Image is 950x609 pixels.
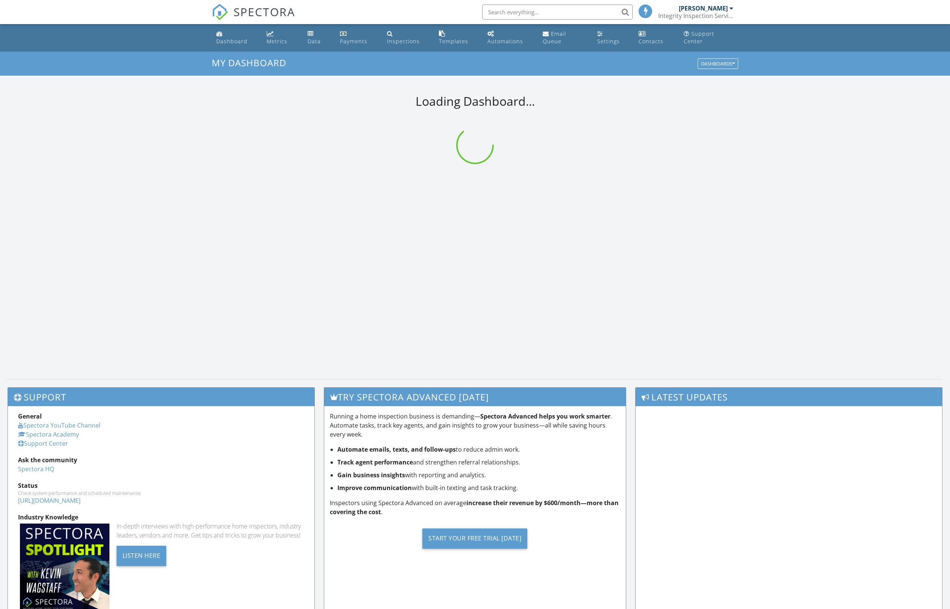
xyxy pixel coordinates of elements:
p: Running a home inspection business is demanding— . Automate tasks, track key agents, and gain ins... [330,412,621,439]
a: SPECTORA [212,10,295,26]
div: Contacts [639,38,663,45]
img: The Best Home Inspection Software - Spectora [212,4,228,20]
div: Automations [487,38,523,45]
div: In-depth interviews with high-performance home inspectors, industry leaders, vendors and more. Ge... [117,522,304,540]
strong: Track agent performance [337,458,413,466]
a: Contacts [636,27,674,49]
a: Inspections [384,27,429,49]
a: [URL][DOMAIN_NAME] [18,496,80,505]
div: Dashboard [216,38,247,45]
div: Dashboards [701,61,735,67]
div: Start Your Free Trial [DATE] [422,528,527,549]
button: Dashboards [698,59,738,69]
a: Templates [436,27,478,49]
strong: Automate emails, texts, and follow-ups [337,445,456,454]
li: with reporting and analytics. [337,470,621,480]
li: with built-in texting and task tracking. [337,483,621,492]
div: Settings [597,38,620,45]
a: Automations (Basic) [484,27,534,49]
div: Check system performance and scheduled maintenance. [18,490,304,496]
li: to reduce admin work. [337,445,621,454]
a: Start Your Free Trial [DATE] [330,522,621,554]
a: Data [305,27,331,49]
div: Templates [439,38,468,45]
div: [PERSON_NAME] [679,5,728,12]
a: Listen Here [117,551,167,559]
a: Metrics [264,27,299,49]
div: Industry Knowledge [18,513,304,522]
span: SPECTORA [234,4,295,20]
a: Spectora YouTube Channel [18,421,100,429]
a: Support Center [18,439,68,448]
a: Spectora HQ [18,465,54,473]
a: Spectora Academy [18,430,79,438]
div: Ask the community [18,455,304,464]
h3: Support [8,388,314,406]
div: Support Center [684,30,714,45]
div: Metrics [267,38,287,45]
div: Payments [340,38,367,45]
input: Search everything... [482,5,633,20]
div: Status [18,481,304,490]
div: Email Queue [543,30,566,45]
a: Payments [337,27,378,49]
span: My Dashboard [212,56,286,69]
div: Integrity Inspection Services LLC [658,12,733,20]
div: Listen Here [117,546,167,566]
strong: Spectora Advanced helps you work smarter [480,412,610,420]
a: Dashboard [213,27,258,49]
li: and strengthen referral relationships. [337,458,621,467]
strong: Gain business insights [337,471,405,479]
h3: Latest Updates [636,388,942,406]
div: Data [308,38,321,45]
a: Settings [594,27,630,49]
strong: Improve communication [337,484,412,492]
div: Inspections [387,38,420,45]
strong: General [18,412,42,420]
strong: increase their revenue by $600/month—more than covering the cost [330,499,619,516]
a: Email Queue [540,27,589,49]
h3: Try spectora advanced [DATE] [324,388,626,406]
a: Support Center [681,27,737,49]
p: Inspectors using Spectora Advanced on average . [330,498,621,516]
